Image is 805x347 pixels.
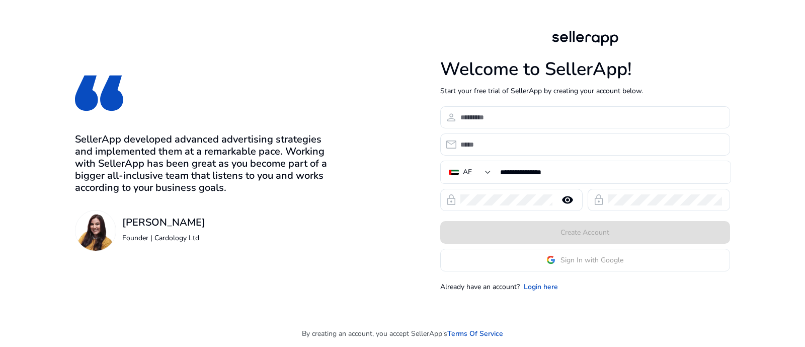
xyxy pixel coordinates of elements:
h1: Welcome to SellerApp! [440,58,730,80]
span: lock [445,194,457,206]
h3: SellerApp developed advanced advertising strategies and implemented them at a remarkable pace. Wo... [75,133,333,194]
div: AE [463,167,472,178]
p: Founder | Cardology Ltd [122,233,205,243]
mat-icon: remove_red_eye [555,194,580,206]
p: Already have an account? [440,282,520,292]
h3: [PERSON_NAME] [122,217,205,229]
p: Start your free trial of SellerApp by creating your account below. [440,86,730,96]
span: person [445,111,457,123]
a: Terms Of Service [447,328,503,339]
span: lock [593,194,605,206]
span: email [445,138,457,151]
a: Login here [524,282,558,292]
